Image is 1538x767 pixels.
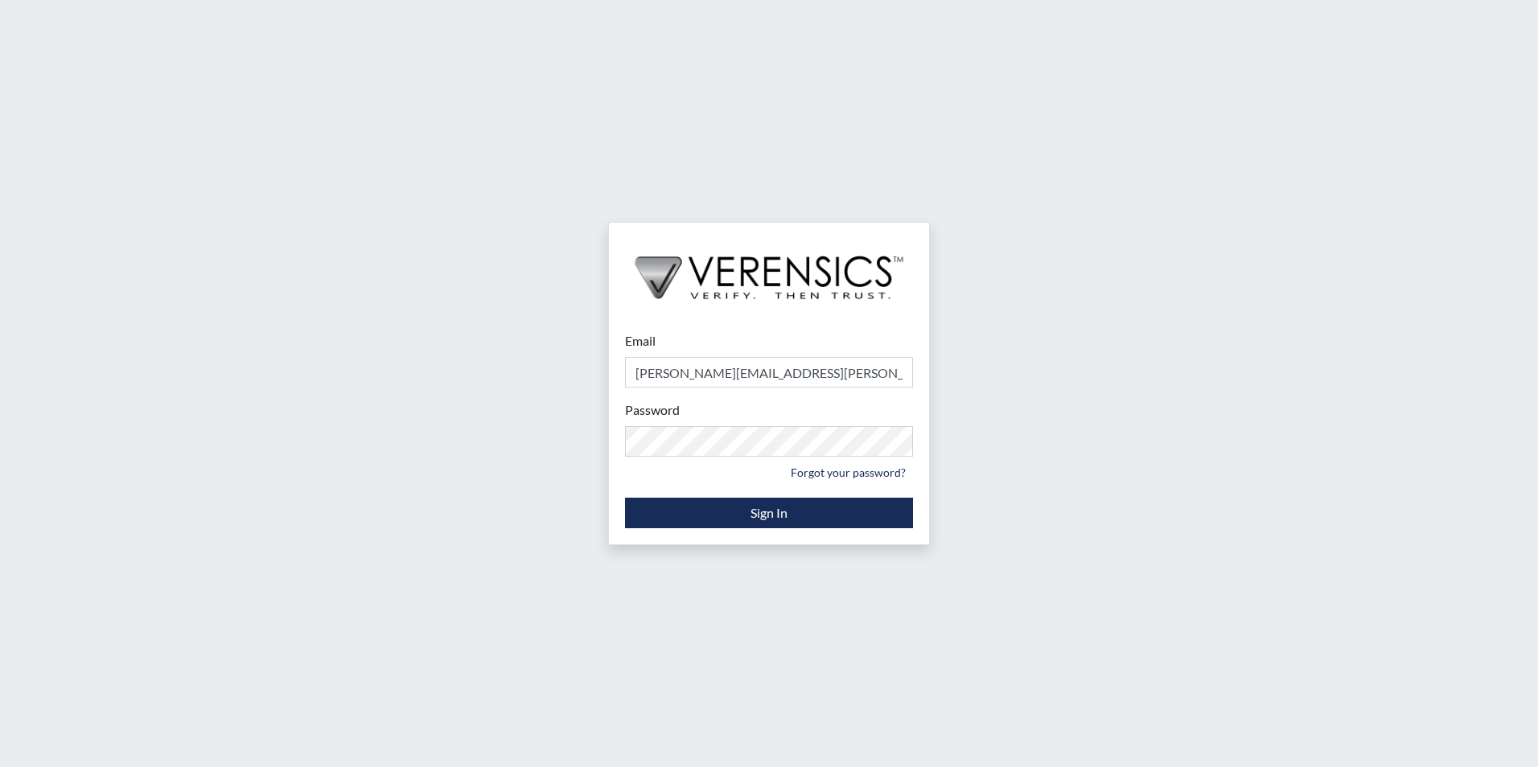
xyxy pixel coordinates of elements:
a: Forgot your password? [783,460,913,485]
input: Email [625,357,913,388]
label: Password [625,400,680,420]
button: Sign In [625,498,913,528]
label: Email [625,331,656,351]
img: logo-wide-black.2aad4157.png [609,223,929,316]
